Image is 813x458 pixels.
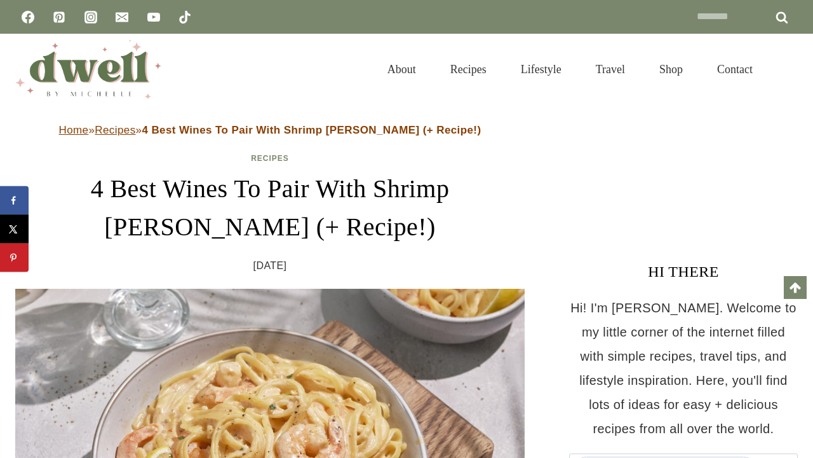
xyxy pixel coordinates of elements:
img: DWELL by michelle [15,40,161,99]
a: Pinterest [46,4,72,30]
a: Instagram [78,4,104,30]
strong: 4 Best Wines To Pair With Shrimp [PERSON_NAME] (+ Recipe!) [142,124,481,136]
a: Recipes [251,154,289,163]
a: Lifestyle [504,47,579,92]
a: Scroll to top [784,276,807,299]
p: Hi! I'm [PERSON_NAME]. Welcome to my little corner of the internet filled with simple recipes, tr... [569,296,798,441]
a: Facebook [15,4,41,30]
a: Contact [700,47,770,92]
h1: 4 Best Wines To Pair With Shrimp [PERSON_NAME] (+ Recipe!) [15,170,525,246]
a: About [370,47,433,92]
time: [DATE] [253,256,287,275]
a: Shop [642,47,700,92]
span: » » [59,124,481,136]
a: Travel [579,47,642,92]
a: YouTube [141,4,166,30]
a: Email [109,4,135,30]
button: View Search Form [776,59,798,80]
h3: HI THERE [569,260,798,283]
a: Home [59,124,89,136]
a: TikTok [172,4,198,30]
a: Recipes [433,47,504,92]
nav: Primary Navigation [370,47,770,92]
a: Recipes [95,124,135,136]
